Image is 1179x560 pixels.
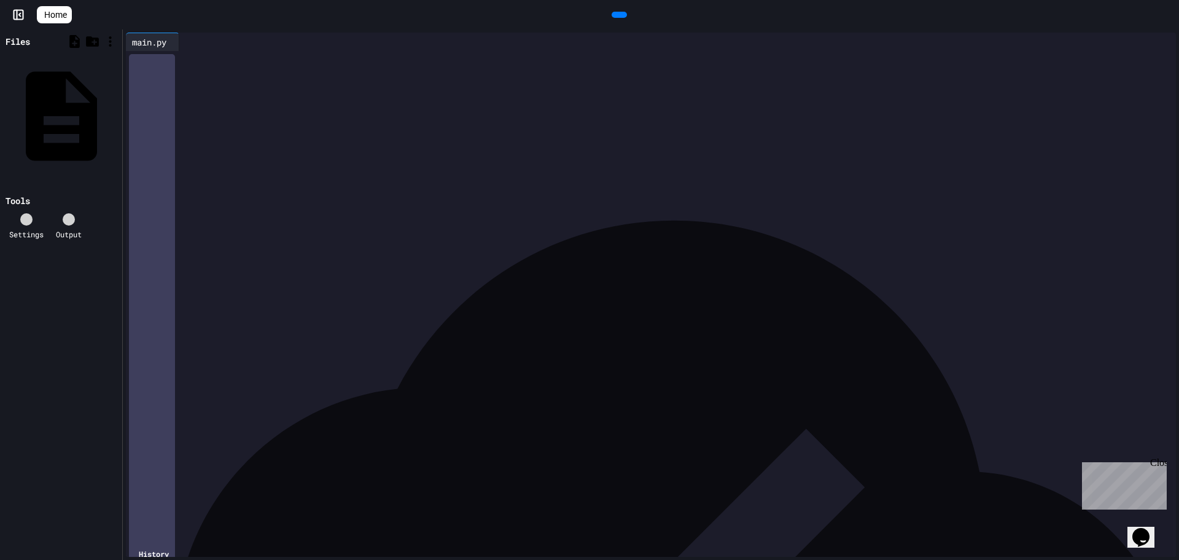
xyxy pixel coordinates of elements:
[1077,457,1167,510] iframe: chat widget
[126,36,173,49] div: main.py
[126,33,179,51] div: main.py
[5,5,85,78] div: Chat with us now!Close
[6,35,30,48] div: Files
[1127,511,1167,548] iframe: chat widget
[37,6,72,23] a: Home
[9,229,44,240] div: Settings
[44,9,67,21] span: Home
[6,194,30,207] div: Tools
[56,229,82,240] div: Output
